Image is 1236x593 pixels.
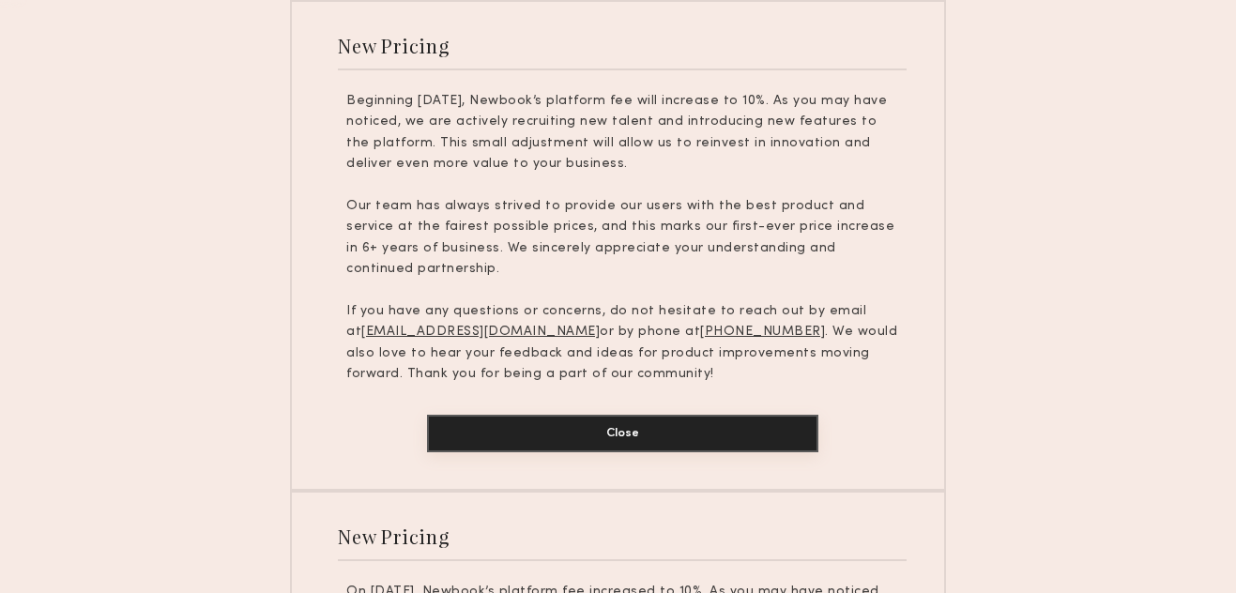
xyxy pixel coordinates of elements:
[700,326,825,338] u: [PHONE_NUMBER]
[346,196,898,281] p: Our team has always strived to provide our users with the best product and service at the fairest...
[427,415,818,452] button: Close
[361,326,600,338] u: [EMAIL_ADDRESS][DOMAIN_NAME]
[346,301,898,386] p: If you have any questions or concerns, do not hesitate to reach out by email at or by phone at . ...
[338,33,450,58] div: New Pricing
[338,524,450,549] div: New Pricing
[346,91,898,175] p: Beginning [DATE], Newbook’s platform fee will increase to 10%. As you may have noticed, we are ac...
